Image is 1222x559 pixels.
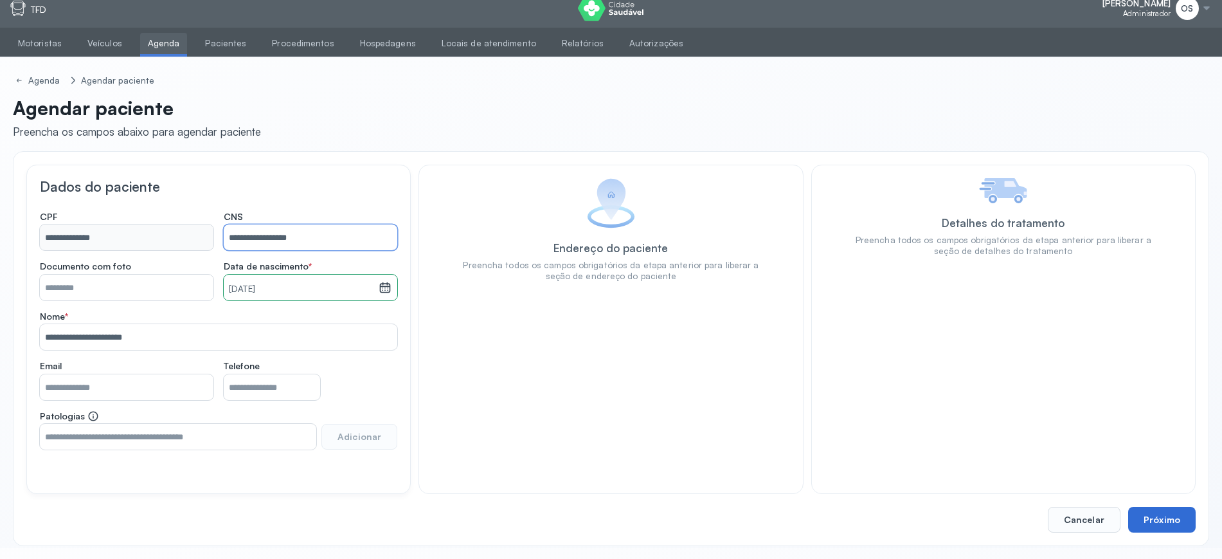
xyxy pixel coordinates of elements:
span: OS [1181,3,1193,14]
a: Motoristas [10,33,69,54]
p: Agendar paciente [13,96,261,120]
div: Preencha todos os campos obrigatórios da etapa anterior para liberar a seção de detalhes do trata... [850,235,1156,257]
a: Agenda [13,73,66,89]
a: Relatórios [554,33,611,54]
button: Cancelar [1048,507,1120,533]
span: Documento com foto [40,261,131,272]
div: Agendar paciente [81,75,155,86]
span: Patologias [40,410,99,422]
div: Preencha os campos abaixo para agendar paciente [13,125,261,138]
p: TFD [31,5,46,15]
small: [DATE] [229,283,373,296]
a: Agendar paciente [78,73,157,89]
span: CPF [40,211,58,223]
a: Hospedagens [352,33,424,54]
a: Autorizações [622,33,691,54]
div: Endereço do paciente [553,241,668,255]
a: Procedimentos [264,33,341,54]
img: tfd.svg [10,1,26,16]
div: Detalhes do tratamento [942,216,1065,230]
a: Veículos [80,33,130,54]
button: Próximo [1128,507,1196,533]
h3: Dados do paciente [40,178,397,195]
img: Imagem de Endereço do paciente [587,178,635,228]
span: Nome [40,311,68,322]
a: Agenda [140,33,188,54]
button: Adicionar [321,424,397,450]
img: Imagem de Detalhes do tratamento [979,178,1027,203]
span: CNS [224,211,243,223]
div: Preencha todos os campos obrigatórios da etapa anterior para liberar a seção de endereço do paciente [458,260,764,282]
span: Telefone [224,360,260,372]
span: Administrador [1123,9,1171,18]
div: Agenda [28,75,63,86]
span: Data de nascimento [224,261,312,272]
a: Locais de atendimento [434,33,544,54]
span: Email [40,360,62,372]
a: Pacientes [197,33,254,54]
